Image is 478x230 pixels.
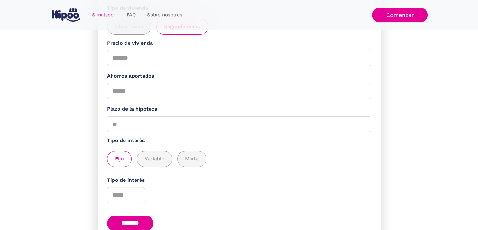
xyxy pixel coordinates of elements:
a: FAQ [121,9,141,21]
label: Tipo de interés [107,176,371,184]
label: Ahorros aportados [107,72,371,80]
div: add_description_here [107,151,371,167]
label: Plazo de la hipoteca [107,105,371,113]
span: Mixta [185,155,199,163]
span: Variable [145,155,164,163]
a: Simulador [86,9,121,21]
a: Sobre nosotros [141,9,188,21]
span: Fijo [115,155,124,163]
a: Comenzar [372,8,428,22]
a: home [51,6,81,24]
label: Tipo de interés [107,137,371,145]
label: Precio de vivienda [107,39,371,47]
